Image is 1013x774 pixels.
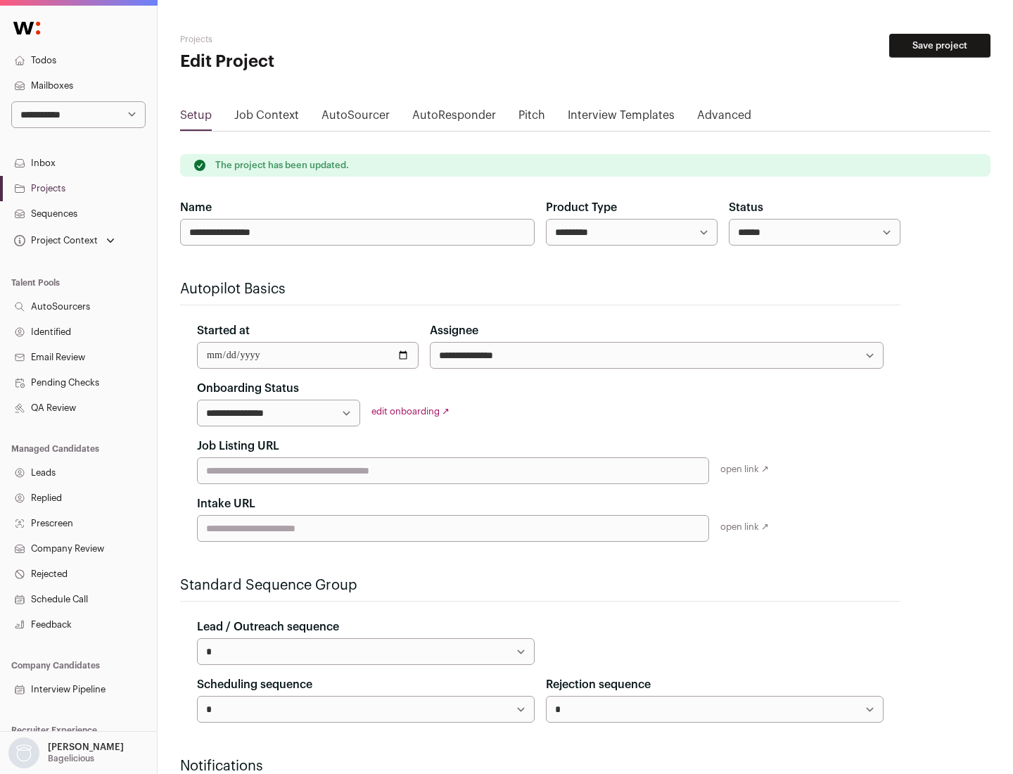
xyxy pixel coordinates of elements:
a: Advanced [697,107,751,129]
button: Save project [889,34,990,58]
label: Scheduling sequence [197,676,312,693]
button: Open dropdown [11,231,117,250]
h1: Edit Project [180,51,450,73]
label: Rejection sequence [546,676,651,693]
a: AutoResponder [412,107,496,129]
img: Wellfound [6,14,48,42]
img: nopic.png [8,737,39,768]
label: Assignee [430,322,478,339]
label: Onboarding Status [197,380,299,397]
a: Pitch [518,107,545,129]
p: The project has been updated. [215,160,349,171]
h2: Standard Sequence Group [180,576,900,595]
a: Job Context [234,107,299,129]
a: AutoSourcer [321,107,390,129]
h2: Projects [180,34,450,45]
a: edit onboarding ↗ [371,407,450,416]
button: Open dropdown [6,737,127,768]
label: Started at [197,322,250,339]
h2: Autopilot Basics [180,279,900,299]
label: Intake URL [197,495,255,512]
label: Product Type [546,199,617,216]
a: Setup [180,107,212,129]
label: Lead / Outreach sequence [197,618,339,635]
a: Interview Templates [568,107,675,129]
label: Job Listing URL [197,438,279,455]
label: Status [729,199,763,216]
div: Project Context [11,235,98,246]
p: Bagelicious [48,753,94,764]
label: Name [180,199,212,216]
p: [PERSON_NAME] [48,742,124,753]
